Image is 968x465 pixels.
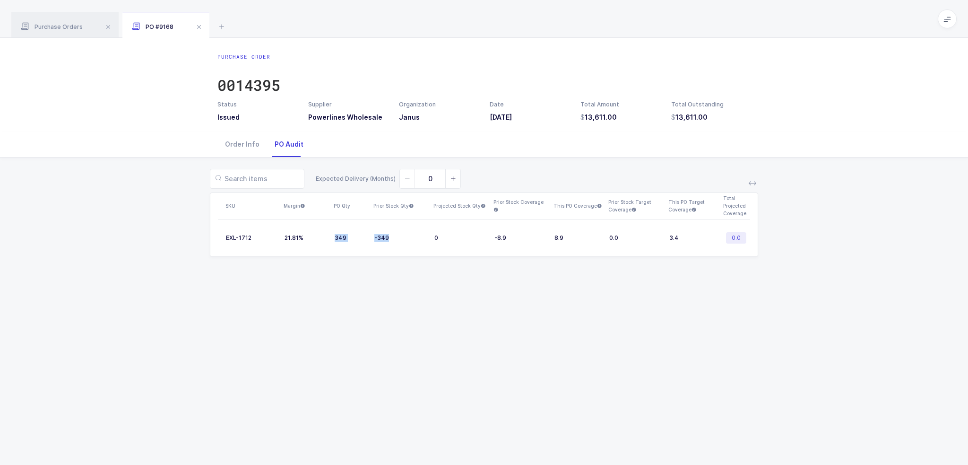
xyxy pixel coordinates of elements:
h3: Issued [217,113,297,122]
div: Supplier [308,100,388,109]
span: 8.9 [554,234,563,241]
div: PO Qty [334,202,368,210]
h3: [DATE] [490,113,569,122]
span: PO #9168 [132,23,173,30]
div: Total Amount [580,100,660,109]
input: Search items [210,169,304,189]
span: Prior Stock Coverage [493,198,548,213]
span: 13,611.00 [580,113,617,122]
span: Prior Stock Qty [373,202,414,210]
div: SKU [225,202,278,210]
h3: Janus [399,113,478,122]
span: This PO Coverage [553,202,602,210]
span: Purchase Orders [21,23,83,30]
span: -349 [374,234,389,241]
div: PO Audit [267,132,311,157]
div: Purchase Order [217,53,280,61]
span: 0.0 [726,232,746,244]
span: This PO Target Coverage [668,198,717,213]
div: Order Info [217,132,267,157]
span: 0 [434,234,438,241]
span: 21.81% [285,234,303,241]
span: 0.0 [609,234,618,241]
label: Expected Delivery (Months) [316,175,396,183]
div: Organization [399,100,478,109]
h3: Powerlines Wholesale [308,113,388,122]
div: EXL-1712 [226,234,251,242]
div: 349 [335,234,367,242]
div: Total Outstanding [671,100,751,109]
div: Date [490,100,569,109]
span: Margin [284,202,305,210]
span: Prior Stock Target Coverage [608,198,663,213]
span: -8.9 [494,234,506,241]
div: Total Projected Coverage [723,194,747,217]
span: 3.4 [669,234,679,241]
span: 13,611.00 [671,113,708,122]
span: Projected Stock Qty [433,202,485,210]
div: Status [217,100,297,109]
